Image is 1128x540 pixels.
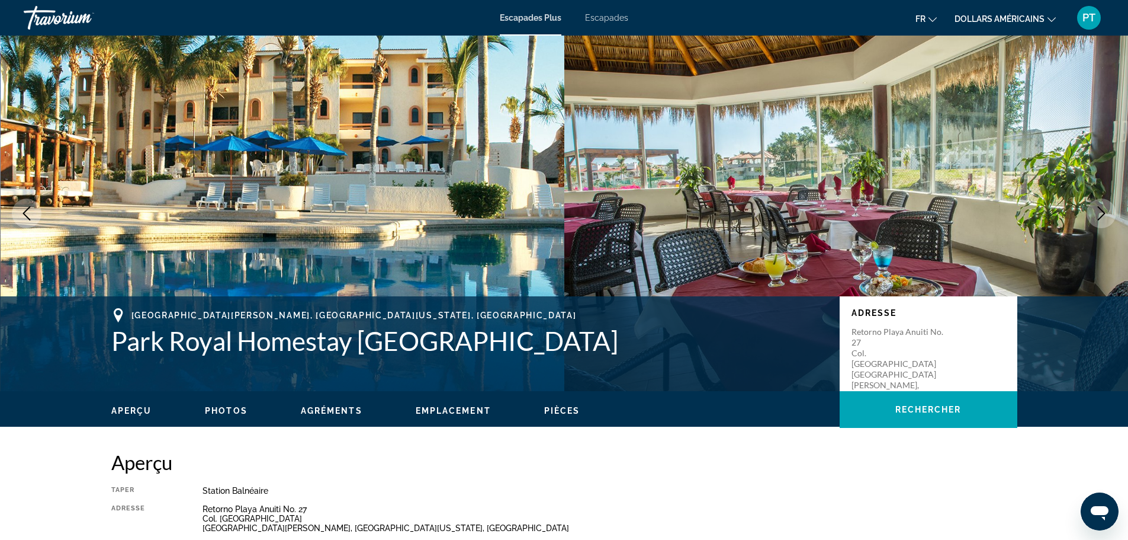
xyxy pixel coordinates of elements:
[544,406,580,416] span: Pièces
[111,405,152,416] button: Aperçu
[24,2,142,33] a: Travorium
[1087,199,1116,228] button: Next image
[111,325,828,356] h1: Park Royal Homestay [GEOGRAPHIC_DATA]
[1082,11,1095,24] font: PT
[111,406,152,416] span: Aperçu
[500,13,561,23] a: Escapades Plus
[915,14,925,24] font: fr
[544,405,580,416] button: Pièces
[111,504,173,533] div: Adresse
[205,406,248,416] span: Photos
[895,405,962,414] span: Rechercher
[301,405,362,416] button: Agréments
[585,13,628,23] a: Escapades
[1081,493,1119,531] iframe: Bouton de lancement de la fenêtre de messagerie
[955,10,1056,27] button: Changer de devise
[12,199,41,228] button: Previous image
[955,14,1045,24] font: dollars américains
[851,308,1005,318] p: Adresse
[416,405,491,416] button: Emplacement
[111,450,1017,474] h2: Aperçu
[301,406,362,416] span: Agréments
[416,406,491,416] span: Emplacement
[203,486,1017,496] div: Station balnéaire
[205,405,248,416] button: Photos
[851,327,946,423] p: Retorno Playa Anuiti No. 27 Col. [GEOGRAPHIC_DATA] [GEOGRAPHIC_DATA][PERSON_NAME], [GEOGRAPHIC_DA...
[131,311,577,320] span: [GEOGRAPHIC_DATA][PERSON_NAME], [GEOGRAPHIC_DATA][US_STATE], [GEOGRAPHIC_DATA]
[111,486,173,496] div: Taper
[1074,5,1104,30] button: Menu utilisateur
[915,10,937,27] button: Changer de langue
[203,504,1017,533] div: Retorno Playa Anuiti No. 27 Col. [GEOGRAPHIC_DATA] [GEOGRAPHIC_DATA][PERSON_NAME], [GEOGRAPHIC_DA...
[840,391,1017,428] button: Rechercher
